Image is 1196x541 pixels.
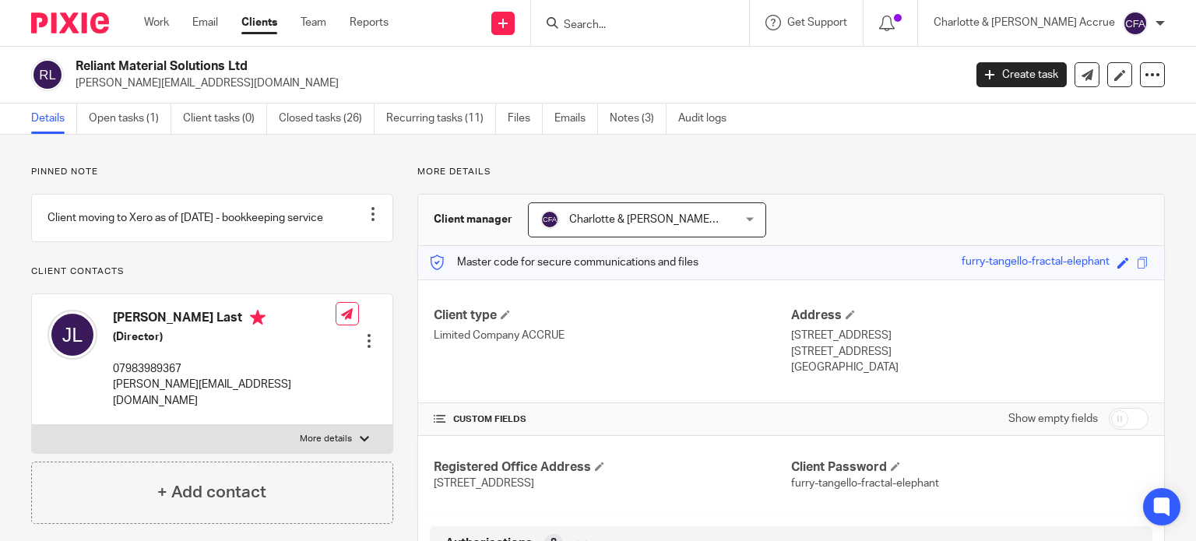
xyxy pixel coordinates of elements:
span: Get Support [787,17,847,28]
i: Primary [250,310,266,325]
img: svg%3E [540,210,559,229]
p: Master code for secure communications and files [430,255,698,270]
p: Client contacts [31,265,393,278]
input: Search [562,19,702,33]
span: [STREET_ADDRESS] [434,478,534,489]
a: Closed tasks (26) [279,104,375,134]
h2: Reliant Material Solutions Ltd [76,58,778,75]
p: Charlotte & [PERSON_NAME] Accrue [934,15,1115,30]
h4: Client type [434,307,791,324]
img: svg%3E [1123,11,1148,36]
p: [PERSON_NAME][EMAIL_ADDRESS][DOMAIN_NAME] [76,76,953,91]
img: svg%3E [31,58,64,91]
a: Open tasks (1) [89,104,171,134]
p: [STREET_ADDRESS] [791,344,1149,360]
h4: CUSTOM FIELDS [434,413,791,426]
p: [GEOGRAPHIC_DATA] [791,360,1149,375]
h5: (Director) [113,329,336,345]
label: Show empty fields [1008,411,1098,427]
a: Recurring tasks (11) [386,104,496,134]
span: Charlotte & [PERSON_NAME] Accrue [569,214,751,225]
a: Email [192,15,218,30]
img: Pixie [31,12,109,33]
h4: Client Password [791,459,1149,476]
h4: [PERSON_NAME] Last [113,310,336,329]
h4: + Add contact [157,480,266,504]
p: More details [300,433,352,445]
h4: Address [791,307,1149,324]
img: svg%3E [47,310,97,360]
p: Limited Company ACCRUE [434,328,791,343]
a: Audit logs [678,104,738,134]
a: Reports [350,15,389,30]
span: furry-tangello-fractal-elephant [791,478,939,489]
h3: Client manager [434,212,512,227]
a: Notes (3) [610,104,667,134]
a: Team [301,15,326,30]
a: Emails [554,104,598,134]
p: [PERSON_NAME][EMAIL_ADDRESS][DOMAIN_NAME] [113,377,336,409]
p: Pinned note [31,166,393,178]
a: Details [31,104,77,134]
a: Clients [241,15,277,30]
a: Create task [976,62,1067,87]
p: 07983989367 [113,361,336,377]
h4: Registered Office Address [434,459,791,476]
a: Client tasks (0) [183,104,267,134]
p: More details [417,166,1165,178]
div: furry-tangello-fractal-elephant [962,254,1110,272]
a: Work [144,15,169,30]
p: [STREET_ADDRESS] [791,328,1149,343]
a: Files [508,104,543,134]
